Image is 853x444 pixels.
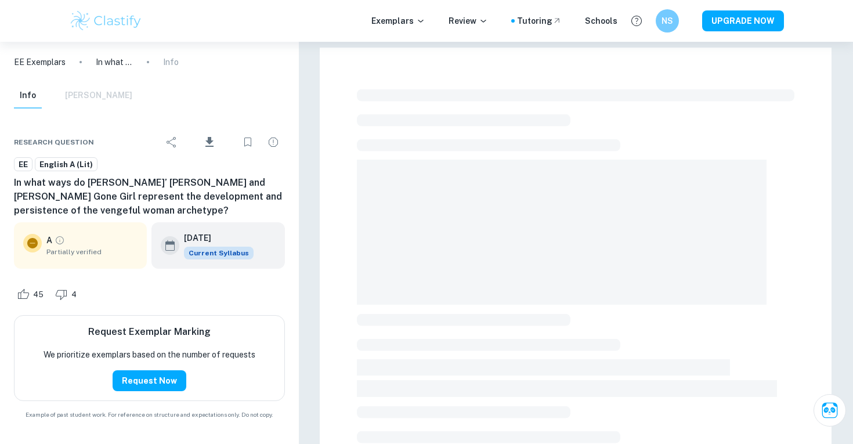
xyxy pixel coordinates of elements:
div: Bookmark [236,131,259,154]
span: Partially verified [46,247,138,257]
h6: [DATE] [184,232,244,244]
h6: NS [661,15,674,27]
a: Schools [585,15,617,27]
a: Tutoring [517,15,562,27]
p: Info [163,56,179,68]
div: Like [14,285,50,304]
span: Example of past student work. For reference on structure and expectations only. Do not copy. [14,410,285,419]
div: Share [160,131,183,154]
button: Info [14,83,42,109]
button: UPGRADE NOW [702,10,784,31]
div: This exemplar is based on the current syllabus. Feel free to refer to it for inspiration/ideas wh... [184,247,254,259]
p: A [46,234,52,247]
button: NS [656,9,679,33]
p: We prioritize exemplars based on the number of requests [44,348,255,361]
span: Current Syllabus [184,247,254,259]
div: Dislike [52,285,83,304]
h6: In what ways do [PERSON_NAME]’ [PERSON_NAME] and [PERSON_NAME] Gone Girl represent the developmen... [14,176,285,218]
span: English A (Lit) [35,159,97,171]
span: EE [15,159,32,171]
button: Help and Feedback [627,11,646,31]
p: Exemplars [371,15,425,27]
button: Ask Clai [814,394,846,427]
h6: Request Exemplar Marking [88,325,211,339]
span: 4 [65,289,83,301]
a: Grade partially verified [55,235,65,246]
p: Review [449,15,488,27]
a: EE Exemplars [14,56,66,68]
p: In what ways do [PERSON_NAME]’ [PERSON_NAME] and [PERSON_NAME] Gone Girl represent the developmen... [96,56,133,68]
a: English A (Lit) [35,157,97,172]
div: Download [186,127,234,157]
a: EE [14,157,32,172]
div: Report issue [262,131,285,154]
button: Request Now [113,370,186,391]
span: Research question [14,137,94,147]
img: Clastify logo [69,9,143,33]
span: 45 [27,289,50,301]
